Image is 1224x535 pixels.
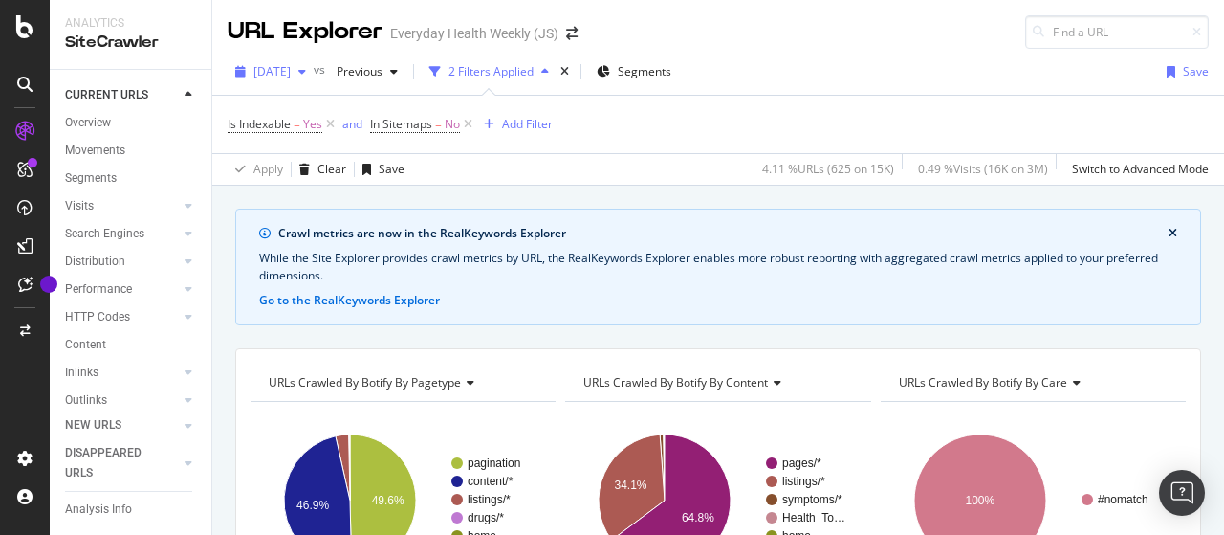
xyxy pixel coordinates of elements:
div: Visits [65,196,94,216]
div: NEW URLS [65,415,121,435]
div: Outlinks [65,390,107,411]
h4: URLs Crawled By Botify By content [579,368,853,398]
text: 64.8% [682,511,714,524]
text: 49.6% [372,494,404,507]
div: Clear [317,161,346,177]
a: Visits [65,196,179,216]
div: info banner [235,209,1201,325]
div: Segments [65,168,117,189]
div: times [557,62,573,81]
div: Add Filter [502,116,553,132]
div: Save [1183,63,1209,79]
a: Search Engines [65,224,179,244]
h4: URLs Crawled By Botify By pagetype [265,368,538,398]
div: Content [65,335,106,355]
text: 100% [965,494,994,507]
div: Everyday Health Weekly (JS) [390,24,558,43]
div: Analytics [65,15,196,32]
span: Segments [618,63,671,79]
div: URL Explorer [228,15,382,48]
button: [DATE] [228,56,314,87]
a: Content [65,335,198,355]
div: and [342,116,362,132]
span: No [445,111,460,138]
a: Analysis Info [65,500,198,520]
a: DISAPPEARED URLS [65,443,179,483]
div: Inlinks [65,363,98,383]
button: Clear [292,154,346,185]
span: Is Indexable [228,116,291,132]
div: arrow-right-arrow-left [566,27,578,40]
text: #nomatch [1098,493,1148,506]
div: Performance [65,279,132,300]
div: HTTP Codes [65,307,130,327]
div: Overview [65,113,111,133]
button: Go to the RealKeywords Explorer [259,292,440,309]
div: CURRENT URLS [65,85,148,105]
button: Save [1159,56,1209,87]
a: Movements [65,141,198,161]
button: close banner [1164,221,1182,246]
button: Switch to Advanced Mode [1064,154,1209,185]
text: pages/* [782,457,821,470]
div: Movements [65,141,125,161]
span: Yes [303,111,322,138]
a: Performance [65,279,179,300]
text: 34.1% [615,479,647,492]
text: listings/* [468,493,511,506]
button: Save [355,154,404,185]
div: Save [379,161,404,177]
text: pagination [468,457,520,470]
div: Open Intercom Messenger [1159,470,1205,516]
div: Analysis Info [65,500,132,520]
span: URLs Crawled By Botify By pagetype [269,374,461,390]
a: Outlinks [65,390,179,411]
a: NEW URLS [65,415,179,435]
button: Add Filter [476,113,553,136]
button: Apply [228,154,283,185]
div: Switch to Advanced Mode [1072,161,1209,177]
div: While the Site Explorer provides crawl metrics by URL, the RealKeywords Explorer enables more rob... [259,250,1177,284]
span: = [294,116,300,132]
div: 0.49 % Visits ( 16K on 3M ) [918,161,1048,177]
a: CURRENT URLS [65,85,179,105]
div: Search Engines [65,224,144,244]
div: SiteCrawler [65,32,196,54]
a: Distribution [65,252,179,272]
input: Find a URL [1025,15,1209,49]
span: In Sitemaps [370,116,432,132]
div: 4.11 % URLs ( 625 on 15K ) [762,161,894,177]
div: Apply [253,161,283,177]
text: listings/* [782,475,825,488]
a: HTTP Codes [65,307,179,327]
span: = [435,116,442,132]
div: Crawl metrics are now in the RealKeywords Explorer [278,225,1169,242]
span: 2025 Oct. 5th [253,63,291,79]
text: Health_To… [782,511,845,524]
text: content/* [468,475,514,488]
span: URLs Crawled By Botify By content [583,374,768,390]
text: drugs/* [468,511,504,524]
div: Distribution [65,252,125,272]
h4: URLs Crawled By Botify By care [895,368,1169,398]
button: 2 Filters Applied [422,56,557,87]
a: Inlinks [65,363,179,383]
button: Previous [329,56,405,87]
div: DISAPPEARED URLS [65,443,162,483]
div: 2 Filters Applied [448,63,534,79]
span: Previous [329,63,382,79]
div: Tooltip anchor [40,276,57,293]
text: symptoms/* [782,493,842,506]
span: URLs Crawled By Botify By care [899,374,1067,390]
button: and [342,115,362,133]
span: vs [314,61,329,78]
button: Segments [589,56,679,87]
a: Overview [65,113,198,133]
text: 46.9% [296,499,329,512]
a: Segments [65,168,198,189]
